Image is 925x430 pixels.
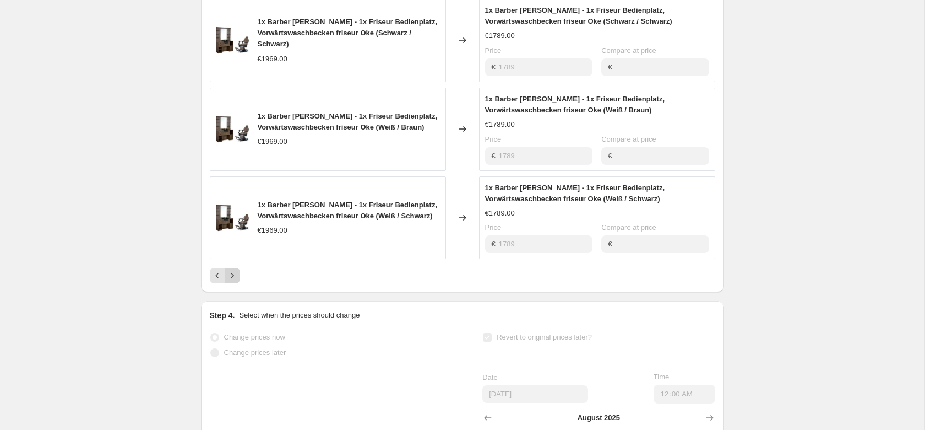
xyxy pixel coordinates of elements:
span: € [608,152,612,160]
span: 1x Barber [PERSON_NAME] - 1x Friseur Bedienplatz, Vorwärtswaschbecken friseur Oke (Weiß / Schwarz) [485,184,665,203]
span: Date [482,373,497,381]
img: 1x-barber-stuhl-clint-1x-friseur-bedienplatz-vorwartswaschbecken-friseur-oke-tiptop-einrichtung-1... [216,24,249,57]
p: Select when the prices should change [239,310,360,321]
div: €1789.00 [485,30,515,41]
span: Time [654,373,669,381]
span: 1x Barber [PERSON_NAME] - 1x Friseur Bedienplatz, Vorwärtswaschbecken friseur Oke (Weiß / Braun) [485,95,665,114]
span: Price [485,223,502,232]
span: € [492,240,496,248]
span: Change prices later [224,348,286,357]
div: €1789.00 [485,208,515,219]
span: Price [485,135,502,143]
div: €1789.00 [485,119,515,130]
span: 1x Barber [PERSON_NAME] - 1x Friseur Bedienplatz, Vorwärtswaschbecken friseur Oke (Weiß / Braun) [258,112,438,131]
button: Previous [210,268,225,283]
span: € [608,240,612,248]
div: €1969.00 [258,225,287,236]
span: Compare at price [601,46,656,55]
h2: Step 4. [210,310,235,321]
span: Revert to original prices later? [497,333,592,341]
span: Price [485,46,502,55]
span: Compare at price [601,223,656,232]
span: € [492,152,496,160]
span: 1x Barber [PERSON_NAME] - 1x Friseur Bedienplatz, Vorwärtswaschbecken friseur Oke (Schwarz / Schw... [258,18,438,48]
input: 8/19/2025 [482,385,588,403]
img: 1x-barber-stuhl-clint-1x-friseur-bedienplatz-vorwartswaschbecken-friseur-oke-tiptop-einrichtung-1... [216,201,249,234]
div: €1969.00 [258,53,287,64]
div: €1969.00 [258,136,287,147]
button: Show previous month, July 2025 [480,410,496,426]
input: 12:00 [654,385,715,404]
button: Next [225,268,240,283]
button: Show next month, September 2025 [702,410,717,426]
nav: Pagination [210,268,240,283]
span: 1x Barber [PERSON_NAME] - 1x Friseur Bedienplatz, Vorwärtswaschbecken friseur Oke (Weiß / Schwarz) [258,201,438,220]
span: Compare at price [601,135,656,143]
span: Change prices now [224,333,285,341]
span: € [492,63,496,71]
span: € [608,63,612,71]
img: 1x-barber-stuhl-clint-1x-friseur-bedienplatz-vorwartswaschbecken-friseur-oke-tiptop-einrichtung-1... [216,112,249,146]
span: 1x Barber [PERSON_NAME] - 1x Friseur Bedienplatz, Vorwärtswaschbecken friseur Oke (Schwarz / Schw... [485,6,672,25]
